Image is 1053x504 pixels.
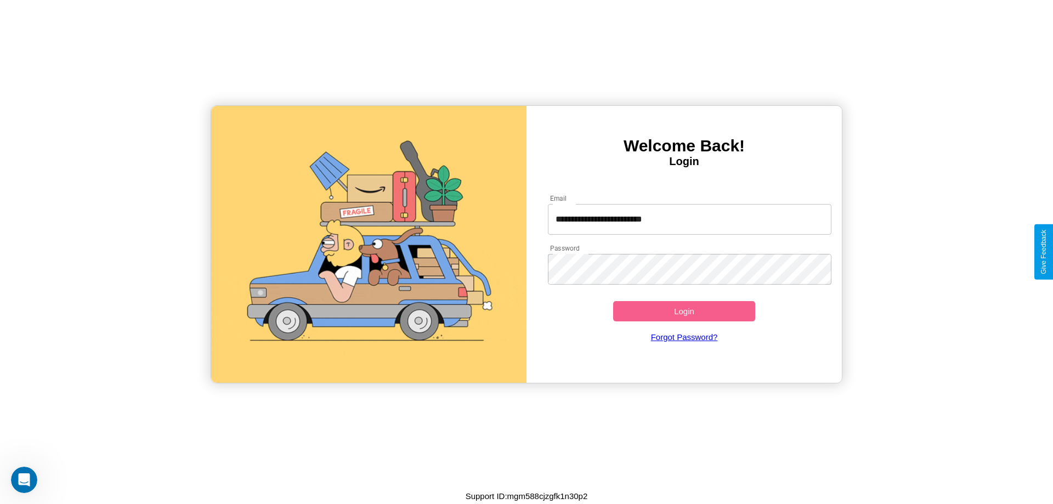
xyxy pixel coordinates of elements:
div: Give Feedback [1040,230,1048,274]
p: Support ID: mgm588cjzgfk1n30p2 [466,489,588,503]
label: Password [550,243,579,253]
a: Forgot Password? [542,321,826,353]
h3: Welcome Back! [526,137,842,155]
h4: Login [526,155,842,168]
button: Login [613,301,755,321]
label: Email [550,194,567,203]
img: gif [211,106,526,383]
iframe: Intercom live chat [11,467,37,493]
